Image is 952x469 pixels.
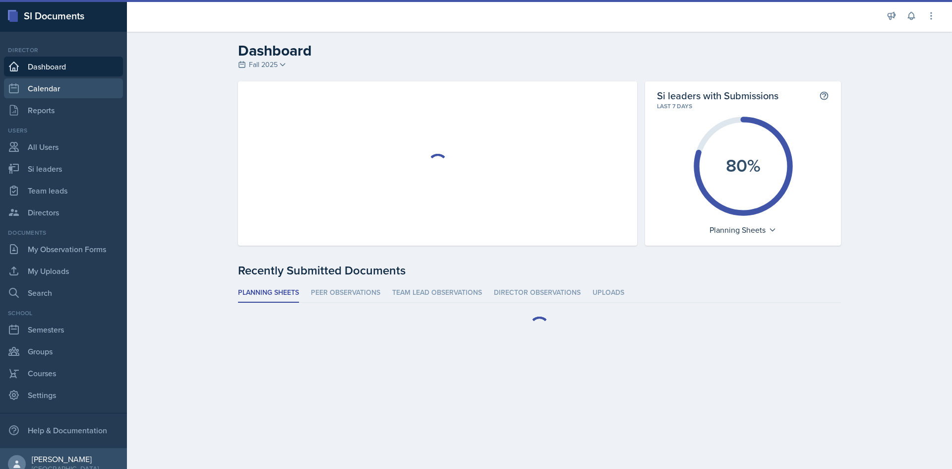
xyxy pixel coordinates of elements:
[4,309,123,318] div: School
[657,89,778,102] h2: Si leaders with Submissions
[238,262,841,279] div: Recently Submitted Documents
[4,385,123,405] a: Settings
[311,283,380,303] li: Peer Observations
[4,320,123,339] a: Semesters
[249,60,278,70] span: Fall 2025
[4,420,123,440] div: Help & Documentation
[593,283,624,303] li: Uploads
[4,57,123,76] a: Dashboard
[4,78,123,98] a: Calendar
[4,202,123,222] a: Directors
[4,100,123,120] a: Reports
[4,181,123,201] a: Team leads
[4,239,123,259] a: My Observation Forms
[392,283,482,303] li: Team lead Observations
[4,137,123,157] a: All Users
[32,454,99,464] div: [PERSON_NAME]
[4,261,123,281] a: My Uploads
[726,152,761,178] text: 80%
[4,363,123,383] a: Courses
[238,42,841,60] h2: Dashboard
[4,159,123,179] a: Si leaders
[4,126,123,135] div: Users
[4,228,123,237] div: Documents
[657,102,829,111] div: Last 7 days
[705,222,781,238] div: Planning Sheets
[494,283,581,303] li: Director Observations
[238,283,299,303] li: Planning Sheets
[4,46,123,55] div: Director
[4,283,123,303] a: Search
[4,341,123,361] a: Groups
